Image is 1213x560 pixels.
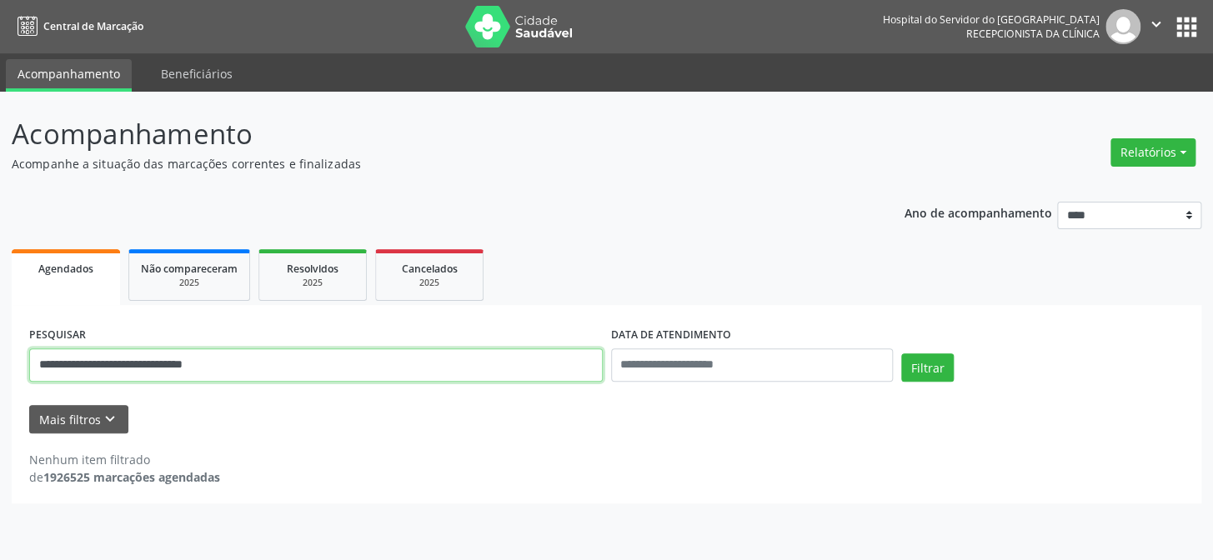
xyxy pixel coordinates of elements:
span: Cancelados [402,262,458,276]
span: Agendados [38,262,93,276]
label: DATA DE ATENDIMENTO [611,322,731,348]
i:  [1147,15,1165,33]
span: Recepcionista da clínica [966,27,1100,41]
span: Resolvidos [287,262,338,276]
button: Mais filtroskeyboard_arrow_down [29,405,128,434]
strong: 1926525 marcações agendadas [43,469,220,485]
button: Filtrar [901,353,954,382]
div: Nenhum item filtrado [29,451,220,468]
p: Ano de acompanhamento [904,202,1051,222]
div: Hospital do Servidor do [GEOGRAPHIC_DATA] [883,12,1100,27]
p: Acompanhamento [12,113,845,155]
button: apps [1172,12,1201,42]
p: Acompanhe a situação das marcações correntes e finalizadas [12,155,845,172]
a: Beneficiários [149,59,244,88]
a: Acompanhamento [6,59,132,92]
button: Relatórios [1110,138,1195,167]
i: keyboard_arrow_down [101,410,119,428]
button:  [1140,9,1172,44]
div: 2025 [388,277,471,289]
div: 2025 [271,277,354,289]
img: img [1105,9,1140,44]
label: PESQUISAR [29,322,86,348]
div: 2025 [141,277,238,289]
span: Central de Marcação [43,19,143,33]
div: de [29,468,220,486]
a: Central de Marcação [12,12,143,40]
span: Não compareceram [141,262,238,276]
